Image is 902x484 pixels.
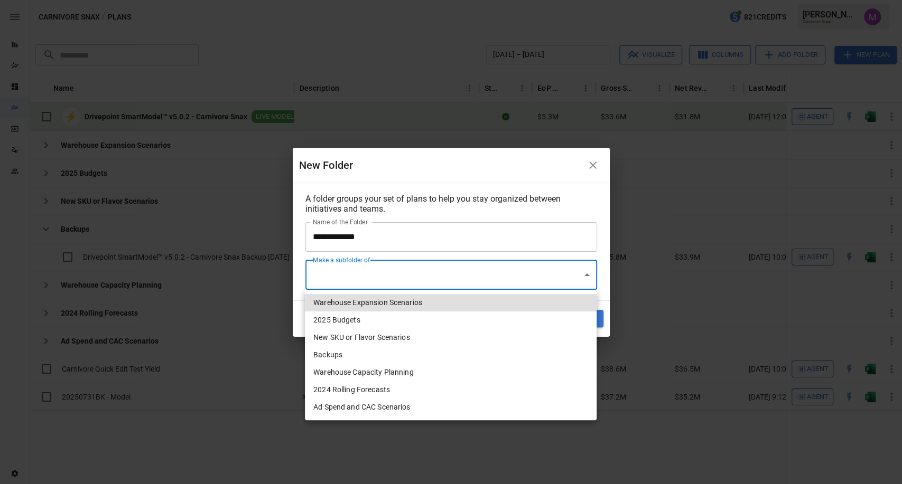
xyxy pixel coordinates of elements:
li: Ad Spend and CAC Scenarios [305,398,597,416]
li: New SKU or Flavor Scenarios [305,329,597,346]
li: 2025 Budgets [305,311,597,329]
li: Warehouse Expansion Scenarios [305,294,597,311]
li: 2024 Rolling Forecasts [305,381,597,398]
li: Warehouse Capacity Planning [305,364,597,381]
li: Backups [305,346,597,364]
